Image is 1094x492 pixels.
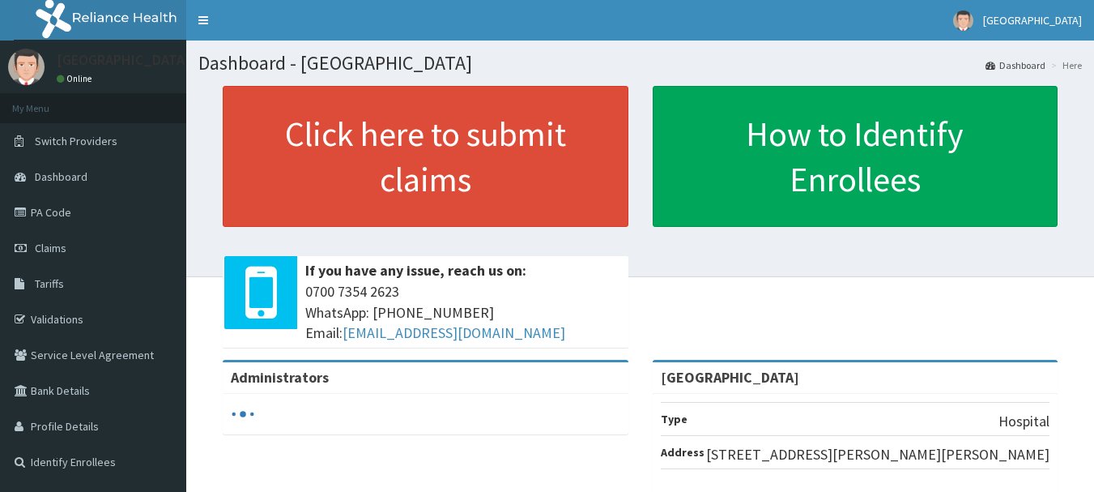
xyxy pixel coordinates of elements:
[305,261,526,280] b: If you have any issue, reach us on:
[661,368,799,387] strong: [GEOGRAPHIC_DATA]
[35,241,66,255] span: Claims
[998,411,1049,432] p: Hospital
[35,134,117,148] span: Switch Providers
[8,49,45,85] img: User Image
[661,412,687,426] b: Type
[653,86,1058,227] a: How to Identify Enrollees
[985,58,1045,72] a: Dashboard
[57,73,96,84] a: Online
[57,53,190,67] p: [GEOGRAPHIC_DATA]
[231,368,329,387] b: Administrators
[343,323,565,342] a: [EMAIL_ADDRESS][DOMAIN_NAME]
[983,13,1082,28] span: [GEOGRAPHIC_DATA]
[953,11,973,31] img: User Image
[706,444,1049,465] p: [STREET_ADDRESS][PERSON_NAME][PERSON_NAME]
[35,276,64,291] span: Tariffs
[1047,58,1082,72] li: Here
[661,445,705,460] b: Address
[231,402,255,426] svg: audio-loading
[305,281,620,344] span: 0700 7354 2623 WhatsApp: [PHONE_NUMBER] Email:
[198,53,1082,74] h1: Dashboard - [GEOGRAPHIC_DATA]
[223,86,628,227] a: Click here to submit claims
[35,169,87,184] span: Dashboard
